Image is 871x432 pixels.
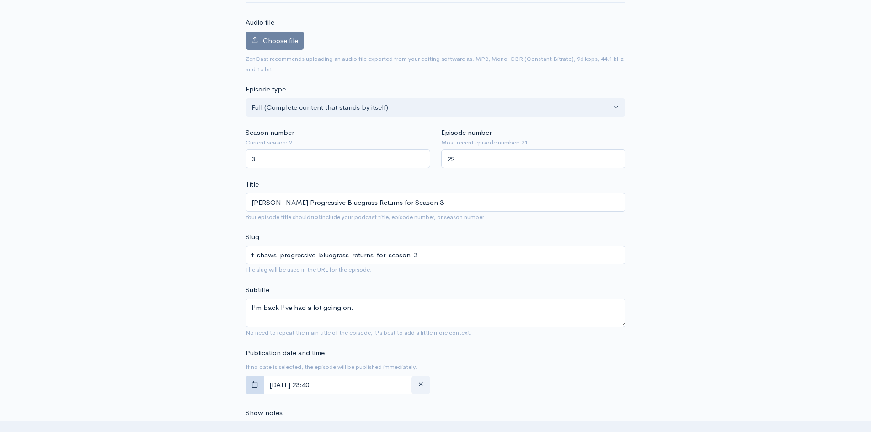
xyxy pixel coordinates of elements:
button: toggle [246,376,264,395]
small: Your episode title should include your podcast title, episode number, or season number. [246,213,486,221]
input: Enter episode number [441,149,626,168]
small: Current season: 2 [246,138,430,147]
div: Full (Complete content that stands by itself) [251,102,611,113]
input: Enter season number for this episode [246,149,430,168]
label: Slug [246,232,259,242]
button: Full (Complete content that stands by itself) [246,98,625,117]
small: ZenCast recommends uploading an audio file exported from your editing software as: MP3, Mono, CBR... [246,55,624,73]
small: Most recent episode number: 21 [441,138,626,147]
button: clear [411,376,430,395]
label: Episode type [246,84,286,95]
input: title-of-episode [246,246,625,265]
small: The slug will be used in the URL for the episode. [246,266,372,273]
label: Title [246,179,259,190]
label: Season number [246,128,294,138]
span: Choose file [263,36,298,45]
label: Audio file [246,17,274,28]
strong: not [310,213,321,221]
input: What is the episode's title? [246,193,625,212]
label: Show notes [246,408,283,418]
small: No need to repeat the main title of the episode, it's best to add a little more context. [246,329,472,336]
label: Publication date and time [246,348,325,358]
small: If no date is selected, the episode will be published immediately. [246,363,417,371]
label: Subtitle [246,285,269,295]
label: Episode number [441,128,492,138]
